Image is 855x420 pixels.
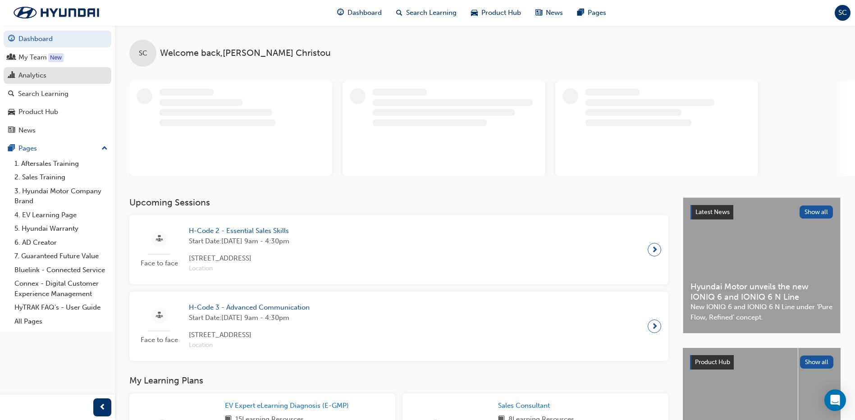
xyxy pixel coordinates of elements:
[4,104,111,120] a: Product Hub
[189,330,310,340] span: [STREET_ADDRESS]
[651,243,658,256] span: next-icon
[330,4,389,22] a: guage-iconDashboard
[838,8,847,18] span: SC
[189,236,289,247] span: Start Date: [DATE] 9am - 4:30pm
[8,54,15,62] span: people-icon
[18,52,47,63] div: My Team
[189,340,310,351] span: Location
[4,31,111,47] a: Dashboard
[683,197,841,333] a: Latest NewsShow allHyundai Motor unveils the new IONIQ 6 and IONIQ 6 N LineNew IONIQ 6 and IONIQ ...
[800,356,834,369] button: Show all
[137,335,182,345] span: Face to face
[18,107,58,117] div: Product Hub
[577,7,584,18] span: pages-icon
[4,67,111,84] a: Analytics
[396,7,402,18] span: search-icon
[570,4,613,22] a: pages-iconPages
[824,389,846,411] div: Open Intercom Messenger
[588,8,606,18] span: Pages
[11,222,111,236] a: 5. Hyundai Warranty
[546,8,563,18] span: News
[139,48,147,59] span: SC
[471,7,478,18] span: car-icon
[8,145,15,153] span: pages-icon
[4,29,111,140] button: DashboardMy TeamAnalyticsSearch LearningProduct HubNews
[347,8,382,18] span: Dashboard
[189,264,289,274] span: Location
[690,302,833,322] span: New IONIQ 6 and IONIQ 6 N Line under ‘Pure Flow, Refined’ concept.
[498,402,550,410] span: Sales Consultant
[156,233,163,245] span: sessionType_FACE_TO_FACE-icon
[225,402,349,410] span: EV Expert eLearning Diagnosis (E-GMP)
[11,301,111,315] a: HyTRAK FAQ's - User Guide
[337,7,344,18] span: guage-icon
[8,127,15,135] span: news-icon
[8,108,15,116] span: car-icon
[4,86,111,102] a: Search Learning
[528,4,570,22] a: news-iconNews
[695,358,730,366] span: Product Hub
[11,277,111,301] a: Connex - Digital Customer Experience Management
[8,35,15,43] span: guage-icon
[535,7,542,18] span: news-icon
[690,282,833,302] span: Hyundai Motor unveils the new IONIQ 6 and IONIQ 6 N Line
[498,401,553,411] a: Sales Consultant
[101,143,108,155] span: up-icon
[481,8,521,18] span: Product Hub
[11,208,111,222] a: 4. EV Learning Page
[129,375,668,386] h3: My Learning Plans
[18,125,36,136] div: News
[835,5,850,21] button: SC
[11,249,111,263] a: 7. Guaranteed Future Value
[160,48,331,59] span: Welcome back , [PERSON_NAME] Christou
[189,226,289,236] span: H-Code 2 - Essential Sales Skills
[690,205,833,219] a: Latest NewsShow all
[156,310,163,321] span: sessionType_FACE_TO_FACE-icon
[11,263,111,277] a: Bluelink - Connected Service
[18,89,69,99] div: Search Learning
[4,122,111,139] a: News
[389,4,464,22] a: search-iconSearch Learning
[137,299,661,354] a: Face to faceH-Code 3 - Advanced CommunicationStart Date:[DATE] 9am - 4:30pm[STREET_ADDRESS]Location
[4,140,111,157] button: Pages
[189,253,289,264] span: [STREET_ADDRESS]
[48,53,64,62] div: Tooltip anchor
[4,49,111,66] a: My Team
[18,70,46,81] div: Analytics
[8,90,14,98] span: search-icon
[11,184,111,208] a: 3. Hyundai Motor Company Brand
[5,3,108,22] img: Trak
[137,258,182,269] span: Face to face
[99,402,106,413] span: prev-icon
[225,401,352,411] a: EV Expert eLearning Diagnosis (E-GMP)
[11,170,111,184] a: 2. Sales Training
[800,205,833,219] button: Show all
[690,355,833,370] a: Product HubShow all
[406,8,457,18] span: Search Learning
[11,315,111,329] a: All Pages
[189,313,310,323] span: Start Date: [DATE] 9am - 4:30pm
[11,236,111,250] a: 6. AD Creator
[695,208,730,216] span: Latest News
[189,302,310,313] span: H-Code 3 - Advanced Communication
[129,197,668,208] h3: Upcoming Sessions
[8,72,15,80] span: chart-icon
[11,157,111,171] a: 1. Aftersales Training
[464,4,528,22] a: car-iconProduct Hub
[651,320,658,333] span: next-icon
[137,222,661,277] a: Face to faceH-Code 2 - Essential Sales SkillsStart Date:[DATE] 9am - 4:30pm[STREET_ADDRESS]Location
[18,143,37,154] div: Pages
